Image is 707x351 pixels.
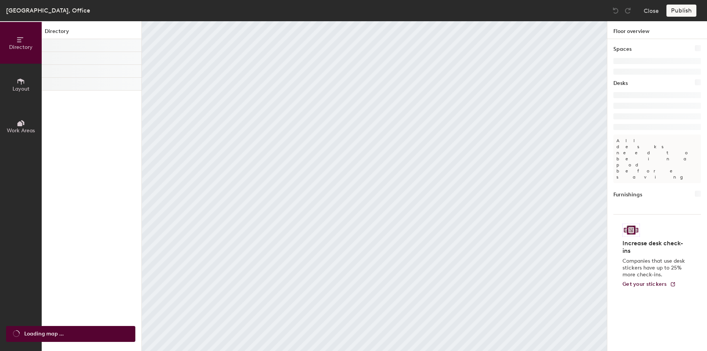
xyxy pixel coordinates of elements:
[9,44,33,50] span: Directory
[622,258,687,278] p: Companies that use desk stickers have up to 25% more check-ins.
[13,86,30,92] span: Layout
[613,79,628,88] h1: Desks
[42,27,141,39] h1: Directory
[622,240,687,255] h4: Increase desk check-ins
[612,7,619,14] img: Undo
[622,281,667,287] span: Get your stickers
[6,6,90,15] div: [GEOGRAPHIC_DATA], Office
[607,21,707,39] h1: Floor overview
[7,127,35,134] span: Work Areas
[622,224,640,237] img: Sticker logo
[644,5,659,17] button: Close
[613,135,701,183] p: All desks need to be in a pod before saving
[613,45,632,53] h1: Spaces
[142,21,607,351] canvas: Map
[624,7,632,14] img: Redo
[613,191,642,199] h1: Furnishings
[24,330,64,338] span: Loading map ...
[622,281,676,288] a: Get your stickers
